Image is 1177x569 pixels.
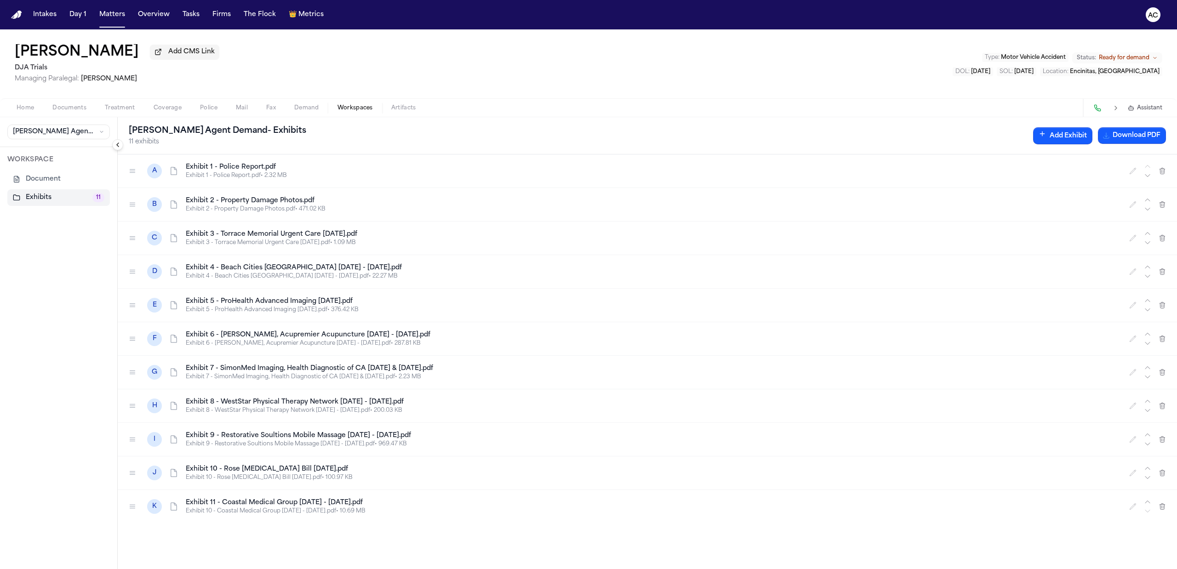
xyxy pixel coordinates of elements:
span: Managing Paralegal: [15,75,79,82]
span: Coverage [154,104,182,112]
span: Status: [1077,54,1096,62]
button: Tasks [179,6,203,23]
div: BExhibit 2 - Property Damage Photos.pdfExhibit 2 - Property Damage Photos.pdf• 471.02 KB [118,188,1177,222]
h2: [PERSON_NAME] Agent Demand - Exhibits [129,125,306,137]
h4: Exhibit 5 - ProHealth Advanced Imaging [DATE].pdf [186,297,1118,306]
span: Home [17,104,34,112]
button: Add Exhibit [1033,127,1092,144]
span: Documents [52,104,86,112]
button: Make a Call [1091,102,1104,114]
div: J [147,466,162,480]
button: Edit SOL: 2025-10-25 [997,67,1036,76]
h4: Exhibit 7 - SimonMed Imaging, Health Diagnostic of CA [DATE] & [DATE].pdf [186,364,1118,373]
span: [DATE] [971,69,990,74]
span: Ready for demand [1099,54,1149,62]
button: Document [7,171,110,188]
button: Edit exhibit name [1126,298,1140,313]
div: F [147,331,162,346]
div: FExhibit 6 - [PERSON_NAME], Acupremier Acupuncture [DATE] - [DATE].pdfExhibit 6 - [PERSON_NAME], ... [118,322,1177,356]
span: DOL : [955,69,970,74]
button: [PERSON_NAME] Agent Demand [7,125,110,139]
span: 11 [92,193,104,202]
button: Edit DOL: 2023-10-25 [953,67,993,76]
span: Mail [236,104,248,112]
div: E [147,298,162,313]
div: I [147,432,162,447]
div: KExhibit 11 - Coastal Medical Group [DATE] - [DATE].pdfExhibit 10 - Coastal Medical Group [DATE] ... [118,490,1177,523]
p: Exhibit 7 - SimonMed Imaging, Health Diagnostic of CA [DATE] & [DATE].pdf • 2.23 MB [186,373,1118,381]
span: Add CMS Link [168,47,215,57]
span: Workspaces [337,104,373,112]
button: Exhibits11 [7,189,110,206]
button: Edit exhibit name [1126,398,1140,413]
button: Edit exhibit name [1126,432,1140,447]
button: Edit matter name [15,44,139,61]
p: Exhibit 2 - Property Damage Photos.pdf • 471.02 KB [186,205,1118,213]
span: Demand [294,104,319,112]
button: Matters [96,6,129,23]
p: Exhibit 8 - WestStar Physical Therapy Network [DATE] - [DATE].pdf • 200.03 KB [186,407,1118,414]
button: Edit exhibit name [1126,264,1140,279]
h4: Exhibit 9 - Restorative Soultions Mobile Massage [DATE] - [DATE].pdf [186,431,1118,440]
p: WORKSPACE [7,154,110,165]
h4: Exhibit 10 - Rose [MEDICAL_DATA] Bill [DATE].pdf [186,465,1118,474]
span: SOL : [1000,69,1013,74]
button: Edit exhibit name [1126,231,1140,245]
div: DExhibit 4 - Beach Cities [GEOGRAPHIC_DATA] [DATE] - [DATE].pdfExhibit 4 - Beach Cities [GEOGRAPH... [118,255,1177,289]
img: Finch Logo [11,11,22,19]
a: Home [11,11,22,19]
p: Exhibit 1 - Police Report.pdf • 2.32 MB [186,172,1118,179]
h4: Exhibit 6 - [PERSON_NAME], Acupremier Acupuncture [DATE] - [DATE].pdf [186,330,1118,340]
button: Intakes [29,6,60,23]
p: Exhibit 4 - Beach Cities [GEOGRAPHIC_DATA] [DATE] - [DATE].pdf • 22.27 MB [186,273,1118,280]
h1: [PERSON_NAME] [15,44,139,61]
button: Day 1 [66,6,90,23]
div: HExhibit 8 - WestStar Physical Therapy Network [DATE] - [DATE].pdfExhibit 8 - WestStar Physical T... [118,389,1177,423]
button: crownMetrics [285,6,327,23]
div: H [147,398,162,413]
button: Edit Location: Encinitas, CA [1040,67,1162,76]
div: CExhibit 3 - Torrace Memorial Urgent Care [DATE].pdfExhibit 3 - Torrace Memorial Urgent Care [DAT... [118,222,1177,255]
div: D [147,264,162,279]
button: The Flock [240,6,280,23]
button: Add CMS Link [150,45,219,59]
button: Firms [209,6,234,23]
button: Edit Type: Motor Vehicle Accident [982,53,1068,62]
p: Exhibit 9 - Restorative Soultions Mobile Massage [DATE] - [DATE].pdf • 969.47 KB [186,440,1118,448]
p: Exhibit 6 - [PERSON_NAME], Acupremier Acupuncture [DATE] - [DATE].pdf • 287.81 KB [186,340,1118,347]
p: 11 exhibits [129,137,306,147]
h4: Exhibit 1 - Police Report.pdf [186,163,1118,172]
div: EExhibit 5 - ProHealth Advanced Imaging [DATE].pdfExhibit 5 - ProHealth Advanced Imaging [DATE].p... [118,289,1177,322]
span: Police [200,104,217,112]
h4: Exhibit 3 - Torrace Memorial Urgent Care [DATE].pdf [186,230,1118,239]
button: Edit exhibit name [1126,164,1140,178]
span: Encinitas, [GEOGRAPHIC_DATA] [1070,69,1160,74]
button: Edit exhibit name [1126,197,1140,212]
span: [DATE] [1014,69,1034,74]
span: Assistant [1137,104,1162,112]
div: IExhibit 9 - Restorative Soultions Mobile Massage [DATE] - [DATE].pdfExhibit 9 - Restorative Soul... [118,423,1177,456]
span: Fax [266,104,276,112]
button: Overview [134,6,173,23]
button: Edit exhibit name [1126,499,1140,514]
div: C [147,231,162,245]
div: G [147,365,162,380]
h4: Exhibit 11 - Coastal Medical Group [DATE] - [DATE].pdf [186,498,1118,507]
span: Motor Vehicle Accident [1001,55,1066,60]
button: Change status from Ready for demand [1072,52,1162,63]
span: Treatment [105,104,135,112]
p: Exhibit 5 - ProHealth Advanced Imaging [DATE].pdf • 376.42 KB [186,306,1118,313]
span: [PERSON_NAME] [81,75,137,82]
h4: Exhibit 2 - Property Damage Photos.pdf [186,196,1118,205]
p: Exhibit 3 - Torrace Memorial Urgent Care [DATE].pdf • 1.09 MB [186,239,1118,246]
h2: DJA Trials [15,63,219,74]
text: AC [1148,12,1158,19]
p: Exhibit 10 - Rose [MEDICAL_DATA] Bill [DATE].pdf • 100.97 KB [186,474,1118,481]
span: Type : [985,55,1000,60]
